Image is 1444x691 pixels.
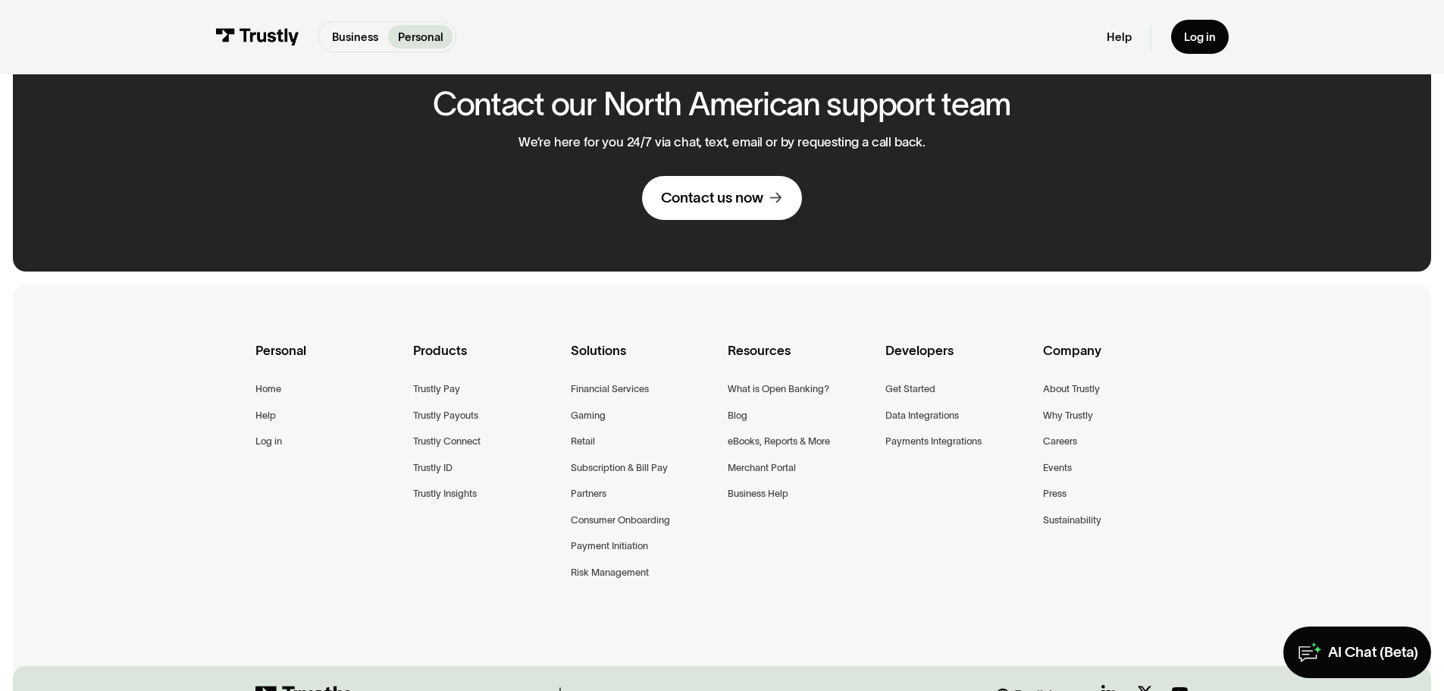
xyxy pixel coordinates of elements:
a: Payment Initiation [571,538,648,554]
a: Help [1107,30,1132,44]
a: Log in [255,433,282,450]
a: Log in [1171,20,1229,54]
div: Solutions [571,341,716,381]
a: Trustly Connect [413,433,481,450]
a: Events [1043,460,1072,476]
a: Retail [571,433,595,450]
a: Help [255,407,276,424]
a: What is Open Banking? [728,381,829,397]
a: Gaming [571,407,606,424]
a: Blog [728,407,747,424]
a: Risk Management [571,564,649,581]
div: AI Chat (Beta) [1328,643,1418,662]
h2: Contact our North American support team [433,86,1011,122]
a: Why Trustly [1043,407,1093,424]
a: eBooks, Reports & More [728,433,830,450]
a: Data Integrations [885,407,959,424]
a: Home [255,381,281,397]
div: Developers [885,341,1031,381]
div: Resources [728,341,873,381]
a: Trustly Payouts [413,407,478,424]
p: We’re here for you 24/7 via chat, text, email or by requesting a call back. [518,134,926,149]
a: Business Help [728,485,788,502]
a: Trustly Insights [413,485,477,502]
a: Business [322,25,387,49]
a: Contact us now [642,176,802,221]
a: Personal [388,25,453,49]
a: Careers [1043,433,1077,450]
p: Personal [398,29,443,46]
p: Business [332,29,378,46]
div: Personal [255,341,401,381]
a: AI Chat (Beta) [1283,627,1431,678]
a: Trustly ID [413,460,453,476]
div: Log in [1184,30,1216,44]
div: Company [1043,341,1189,381]
a: Merchant Portal [728,460,796,476]
p: I'm here to assist with questions about Trustly. How can I help you [DATE]? [23,26,588,38]
a: Sustainability [1043,512,1101,529]
a: Partners [571,485,606,502]
a: Get Started [885,381,935,397]
img: Trustly Logo [215,28,299,46]
a: Trustly Pay [413,381,460,397]
div: Products [413,341,559,381]
a: Consumer Onboarding [571,512,670,529]
a: Financial Services [571,381,649,397]
div: Contact us now [661,189,763,208]
input: Question box [12,100,599,138]
a: Payments Integrations [885,433,982,450]
a: Subscription & Bill Pay [571,460,668,476]
a: Press [1043,485,1067,502]
a: About Trustly [1043,381,1100,397]
button: Submit question [562,107,587,131]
